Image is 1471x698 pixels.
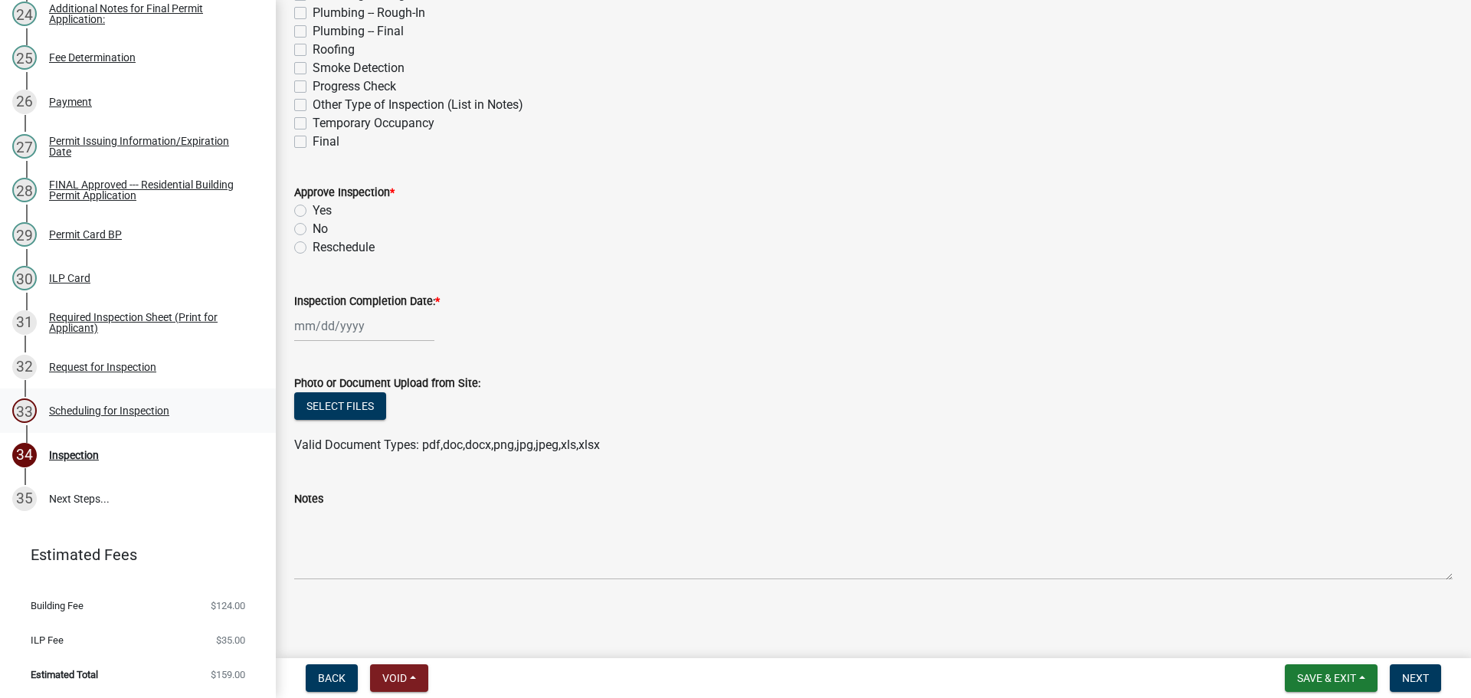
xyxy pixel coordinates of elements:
label: No [313,220,328,238]
div: 32 [12,355,37,379]
span: Void [382,672,407,684]
button: Next [1390,664,1441,692]
label: Final [313,133,339,151]
span: Next [1402,672,1429,684]
input: mm/dd/yyyy [294,310,434,342]
label: Temporary Occupancy [313,114,434,133]
label: Yes [313,202,332,220]
div: ILP Card [49,273,90,283]
div: 31 [12,310,37,335]
a: Estimated Fees [12,539,251,570]
button: Save & Exit [1285,664,1378,692]
label: Reschedule [313,238,375,257]
span: Estimated Total [31,670,98,680]
span: $124.00 [211,601,245,611]
div: 28 [12,178,37,202]
div: Scheduling for Inspection [49,405,169,416]
div: 25 [12,45,37,70]
label: Plumbing -- Final [313,22,404,41]
div: Permit Issuing Information/Expiration Date [49,136,251,157]
span: Valid Document Types: pdf,doc,docx,png,jpg,jpeg,xls,xlsx [294,437,600,452]
label: Inspection Completion Date: [294,297,440,307]
span: Save & Exit [1297,672,1356,684]
span: $35.00 [216,635,245,645]
div: 27 [12,134,37,159]
span: Building Fee [31,601,84,611]
label: Roofing [313,41,355,59]
label: Plumbing -- Rough-In [313,4,425,22]
button: Select files [294,392,386,420]
div: 26 [12,90,37,114]
div: Request for Inspection [49,362,156,372]
div: 34 [12,443,37,467]
div: 35 [12,487,37,511]
div: 33 [12,398,37,423]
button: Void [370,664,428,692]
label: Other Type of Inspection (List in Notes) [313,96,523,114]
div: 24 [12,2,37,26]
span: ILP Fee [31,635,64,645]
span: $159.00 [211,670,245,680]
div: Required Inspection Sheet (Print for Applicant) [49,312,251,333]
div: 30 [12,266,37,290]
div: Permit Card BP [49,229,122,240]
button: Back [306,664,358,692]
span: Back [318,672,346,684]
div: FINAL Approved --- Residential Building Permit Application [49,179,251,201]
label: Progress Check [313,77,396,96]
div: Payment [49,97,92,107]
div: Fee Determination [49,52,136,63]
label: Photo or Document Upload from Site: [294,378,480,389]
div: 29 [12,222,37,247]
div: Inspection [49,450,99,460]
div: Additional Notes for Final Permit Application: [49,3,251,25]
label: Smoke Detection [313,59,405,77]
label: Notes [294,494,323,505]
label: Approve Inspection [294,188,395,198]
